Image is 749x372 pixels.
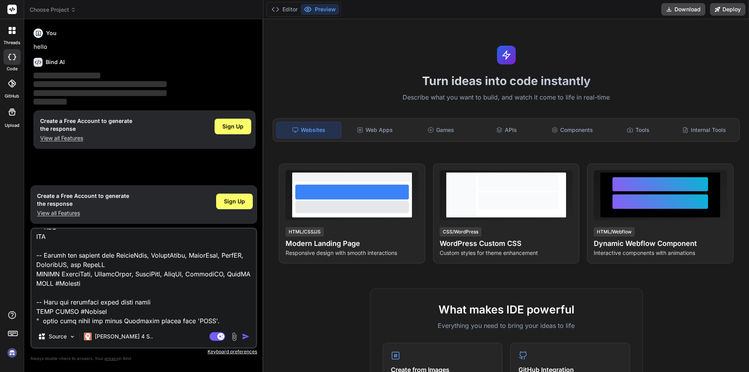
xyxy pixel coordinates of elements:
[594,249,727,257] p: Interactive components with animations
[105,356,119,361] span: privacy
[268,93,744,103] p: Describe what you want to build, and watch it come to life in real-time
[710,3,745,16] button: Deploy
[69,333,76,340] img: Pick Models
[286,238,419,249] h4: Modern Landing Page
[540,122,605,138] div: Components
[440,238,573,249] h4: WordPress Custom CSS
[286,227,324,237] div: HTML/CSS/JS
[95,333,153,340] p: [PERSON_NAME] 4 S..
[30,6,76,14] span: Choose Project
[343,122,407,138] div: Web Apps
[34,73,100,78] span: ‌
[84,333,92,340] img: Claude 4 Sonnet
[40,117,132,133] h1: Create a Free Account to generate the response
[301,4,339,15] button: Preview
[383,301,630,318] h2: What makes IDE powerful
[49,333,67,340] p: Source
[46,29,57,37] h6: You
[594,238,727,249] h4: Dynamic Webflow Component
[34,81,167,87] span: ‌
[230,332,239,341] img: attachment
[5,93,19,100] label: GitHub
[383,321,630,330] p: Everything you need to bring your ideas to life
[34,90,167,96] span: ‌
[37,209,129,217] p: View all Features
[4,39,20,46] label: threads
[286,249,419,257] p: Responsive design with smooth interactions
[224,198,245,205] span: Sign Up
[30,355,257,362] p: Always double-check its answers. Your in Bind
[5,346,19,360] img: signin
[46,58,65,66] h6: Bind AI
[474,122,539,138] div: APIs
[672,122,736,138] div: Internal Tools
[440,227,481,237] div: CSS/WordPress
[242,333,250,340] img: icon
[222,123,243,130] span: Sign Up
[30,349,257,355] p: Keyboard preferences
[32,229,256,326] textarea: "LOREMIP @DolorsIta CONSECTE(588) ADI @ElitseDdo = 'EiusmodTempOrinCidid (47) (6) (7) (5) (4)' --...
[5,122,20,129] label: Upload
[594,227,635,237] div: HTML/Webflow
[440,249,573,257] p: Custom styles for theme enhancement
[606,122,671,138] div: Tools
[34,43,256,52] p: hello
[276,122,341,138] div: Websites
[268,4,301,15] button: Editor
[40,134,132,142] p: View all Features
[37,192,129,208] h1: Create a Free Account to generate the response
[661,3,705,16] button: Download
[34,99,67,105] span: ‌
[7,66,18,72] label: code
[268,74,744,88] h1: Turn ideas into code instantly
[409,122,473,138] div: Games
